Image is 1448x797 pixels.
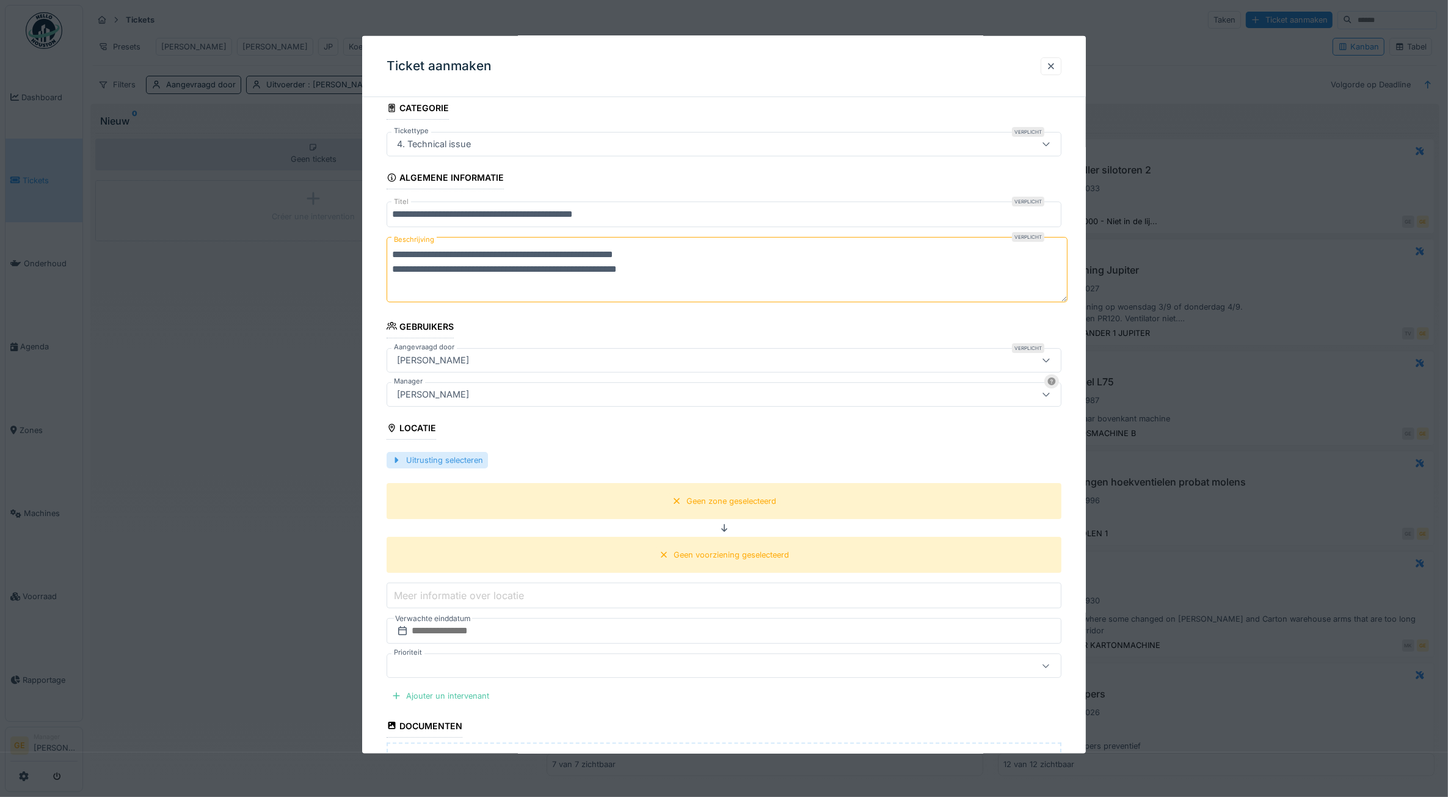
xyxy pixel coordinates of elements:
[391,588,526,602] label: Meer informatie over locatie
[1012,127,1044,137] div: Verplicht
[674,549,789,561] div: Geen voorziening geselecteerd
[392,354,474,367] div: [PERSON_NAME]
[387,99,449,120] div: Categorie
[391,126,431,136] label: Tickettype
[392,137,476,151] div: 4. Technical issue
[387,169,504,189] div: Algemene informatie
[387,452,488,468] div: Uitrusting selecteren
[1012,343,1044,353] div: Verplicht
[391,197,411,207] label: Titel
[1012,197,1044,206] div: Verplicht
[391,232,437,247] label: Beschrijving
[1012,232,1044,242] div: Verplicht
[387,716,463,737] div: Documenten
[391,376,425,387] label: Manager
[686,495,776,507] div: Geen zone geselecteerd
[387,419,437,440] div: Locatie
[391,342,457,352] label: Aangevraagd door
[387,688,494,704] div: Ajouter un intervenant
[394,612,472,625] label: Verwachte einddatum
[391,647,424,658] label: Prioriteit
[387,59,492,74] h3: Ticket aanmaken
[392,388,474,401] div: [PERSON_NAME]
[387,318,454,338] div: Gebruikers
